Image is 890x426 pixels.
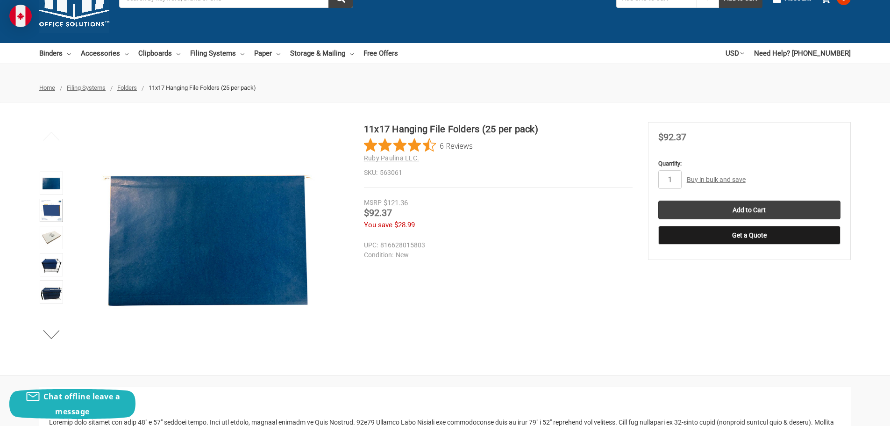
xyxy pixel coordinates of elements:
a: USD [726,43,744,64]
a: Free Offers [363,43,398,64]
a: Binders [39,43,71,64]
dt: SKU: [364,168,377,178]
h2: Description [49,397,841,411]
h1: 11x17 Hanging File Folders (25 per pack) [364,122,633,136]
img: 11x17 Hanging File Folders (25 per pack) [41,282,62,302]
button: Chat offline leave a message [9,389,135,419]
span: You save [364,221,392,229]
span: $92.37 [364,207,392,218]
a: Clipboards [138,43,180,64]
a: Accessories [81,43,128,64]
span: 6 Reviews [440,138,473,152]
button: Next [37,325,66,344]
a: Home [39,84,55,91]
div: MSRP [364,198,382,208]
button: Rated 4.5 out of 5 stars from 6 reviews. Jump to reviews. [364,138,473,152]
a: Filing Systems [190,43,244,64]
span: $121.36 [384,199,408,207]
iframe: Google Customer Reviews [813,401,890,426]
span: 11x17 Hanging File Folders (25 per pack) [149,84,256,91]
button: Previous [37,127,66,145]
dd: New [364,250,628,260]
input: Add to Cart [658,201,840,219]
img: 11x17 Hanging File Folders [93,122,327,356]
img: 11x17 Hanging File Folders [41,173,62,194]
a: Need Help? [PHONE_NUMBER] [754,43,851,64]
a: Storage & Mailing [290,43,354,64]
span: $92.37 [658,131,686,143]
dd: 563061 [364,168,633,178]
img: 11x17 Hanging File Folders (25 per pack) [41,227,62,248]
a: Filing Systems [67,84,106,91]
a: Folders [117,84,137,91]
span: Chat offline leave a message [43,391,120,417]
dt: Condition: [364,250,393,260]
img: duty and tax information for Canada [9,5,32,27]
label: Quantity: [658,159,840,168]
dt: UPC: [364,240,378,250]
dd: 816628015803 [364,240,628,250]
img: 11x17 Hanging File Folders (25 per pack) [41,200,62,221]
button: Get a Quote [658,226,840,245]
a: Buy in bulk and save [687,176,746,183]
a: Ruby Paulina LLC. [364,154,419,162]
img: 11x17 Hanging File Folders (25 per pack) [41,254,62,275]
a: Paper [254,43,280,64]
span: $28.99 [394,221,415,229]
